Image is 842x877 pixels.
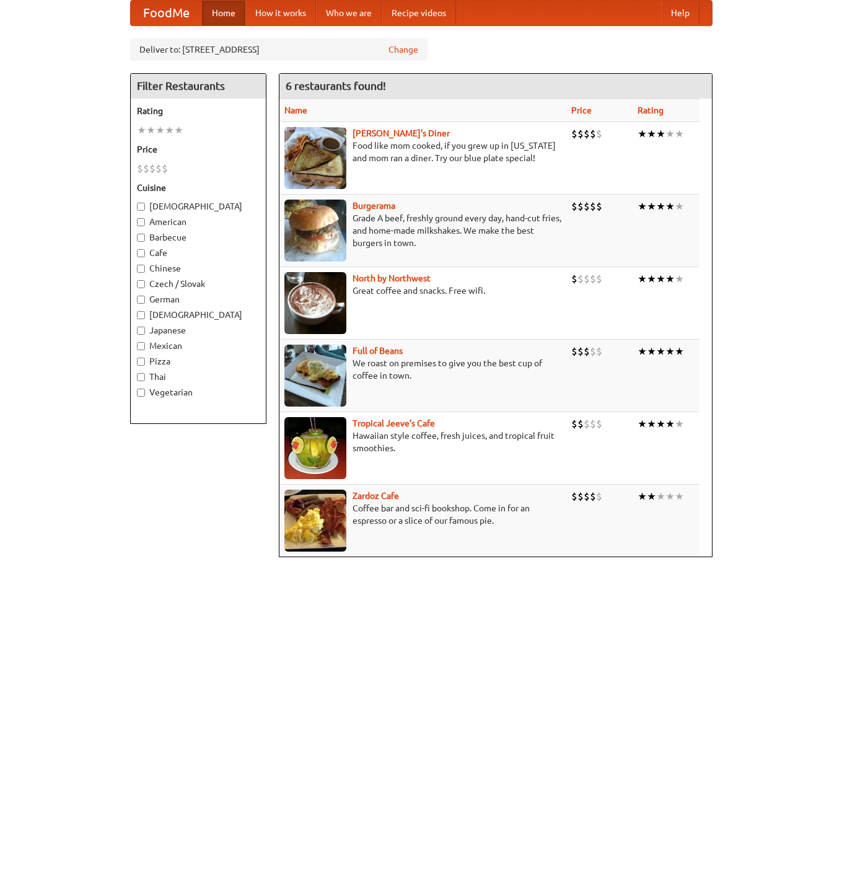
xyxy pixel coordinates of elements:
[577,345,584,358] li: $
[596,272,602,286] li: $
[137,293,260,306] label: German
[647,490,656,503] li: ★
[675,272,684,286] li: ★
[656,272,665,286] li: ★
[137,371,260,383] label: Thai
[137,162,143,175] li: $
[584,272,590,286] li: $
[149,162,156,175] li: $
[137,309,260,321] label: [DEMOGRAPHIC_DATA]
[590,200,596,213] li: $
[137,123,146,137] li: ★
[596,200,602,213] li: $
[137,389,145,397] input: Vegetarian
[596,345,602,358] li: $
[137,218,145,226] input: American
[131,1,202,25] a: FoodMe
[638,200,647,213] li: ★
[162,162,168,175] li: $
[571,105,592,115] a: Price
[584,200,590,213] li: $
[286,80,386,92] ng-pluralize: 6 restaurants found!
[137,355,260,368] label: Pizza
[665,345,675,358] li: ★
[137,262,260,275] label: Chinese
[156,123,165,137] li: ★
[284,212,561,249] p: Grade A beef, freshly ground every day, hand-cut fries, and home-made milkshakes. We make the bes...
[596,417,602,431] li: $
[137,327,145,335] input: Japanese
[284,272,346,334] img: north.jpg
[661,1,699,25] a: Help
[571,127,577,141] li: $
[571,272,577,286] li: $
[584,490,590,503] li: $
[656,345,665,358] li: ★
[665,127,675,141] li: ★
[656,490,665,503] li: ★
[638,127,647,141] li: ★
[675,417,684,431] li: ★
[137,234,145,242] input: Barbecue
[638,345,647,358] li: ★
[353,201,395,211] a: Burgerama
[284,502,561,527] p: Coffee bar and sci-fi bookshop. Come in for an espresso or a slice of our famous pie.
[202,1,245,25] a: Home
[590,272,596,286] li: $
[137,182,260,194] h5: Cuisine
[137,231,260,244] label: Barbecue
[245,1,316,25] a: How it works
[647,200,656,213] li: ★
[647,272,656,286] li: ★
[584,127,590,141] li: $
[156,162,162,175] li: $
[137,342,145,350] input: Mexican
[137,358,145,366] input: Pizza
[388,43,418,56] a: Change
[174,123,183,137] li: ★
[165,123,174,137] li: ★
[137,143,260,156] h5: Price
[130,38,428,61] div: Deliver to: [STREET_ADDRESS]
[382,1,456,25] a: Recipe videos
[577,490,584,503] li: $
[577,200,584,213] li: $
[284,105,307,115] a: Name
[571,490,577,503] li: $
[665,272,675,286] li: ★
[137,265,145,273] input: Chinese
[137,373,145,381] input: Thai
[137,247,260,259] label: Cafe
[284,345,346,407] img: beans.jpg
[284,284,561,297] p: Great coffee and snacks. Free wifi.
[137,324,260,337] label: Japanese
[638,272,647,286] li: ★
[284,490,346,552] img: zardoz.jpg
[284,127,346,189] img: sallys.jpg
[137,386,260,399] label: Vegetarian
[353,346,403,356] a: Full of Beans
[638,417,647,431] li: ★
[638,105,664,115] a: Rating
[284,139,561,164] p: Food like mom cooked, if you grew up in [US_STATE] and mom ran a diner. Try our blue plate special!
[577,272,584,286] li: $
[137,340,260,352] label: Mexican
[143,162,149,175] li: $
[353,418,435,428] a: Tropical Jeeve's Cafe
[146,123,156,137] li: ★
[137,278,260,290] label: Czech / Slovak
[638,490,647,503] li: ★
[584,417,590,431] li: $
[137,249,145,257] input: Cafe
[675,127,684,141] li: ★
[353,491,399,501] b: Zardoz Cafe
[316,1,382,25] a: Who we are
[571,200,577,213] li: $
[647,345,656,358] li: ★
[353,273,431,283] a: North by Northwest
[656,127,665,141] li: ★
[353,128,450,138] a: [PERSON_NAME]'s Diner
